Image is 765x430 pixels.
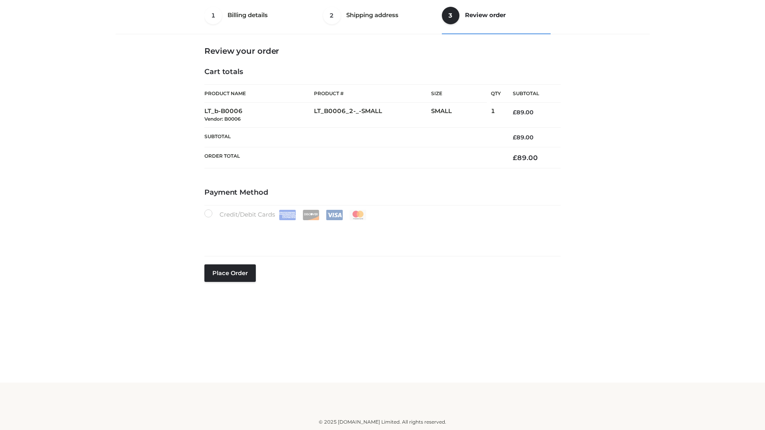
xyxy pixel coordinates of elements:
th: Order Total [204,147,501,168]
img: Visa [326,210,343,220]
h4: Cart totals [204,68,561,76]
span: £ [513,134,516,141]
td: LT_B0006_2-_-SMALL [314,103,431,128]
bdi: 89.00 [513,134,534,141]
div: © 2025 [DOMAIN_NAME] Limited. All rights reserved. [118,418,647,426]
img: Amex [279,210,296,220]
td: SMALL [431,103,491,128]
bdi: 89.00 [513,154,538,162]
th: Product Name [204,84,314,103]
iframe: Secure payment input frame [203,219,559,248]
th: Size [431,85,487,103]
button: Place order [204,264,256,282]
img: Mastercard [349,210,367,220]
th: Subtotal [204,127,501,147]
span: £ [513,154,517,162]
th: Subtotal [501,85,561,103]
bdi: 89.00 [513,109,534,116]
label: Credit/Debit Cards [204,209,367,220]
th: Qty [491,84,501,103]
h3: Review your order [204,46,561,56]
img: Discover [302,210,320,220]
h4: Payment Method [204,188,561,197]
td: LT_b-B0006 [204,103,314,128]
th: Product # [314,84,431,103]
span: £ [513,109,516,116]
small: Vendor: B0006 [204,116,241,122]
td: 1 [491,103,501,128]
